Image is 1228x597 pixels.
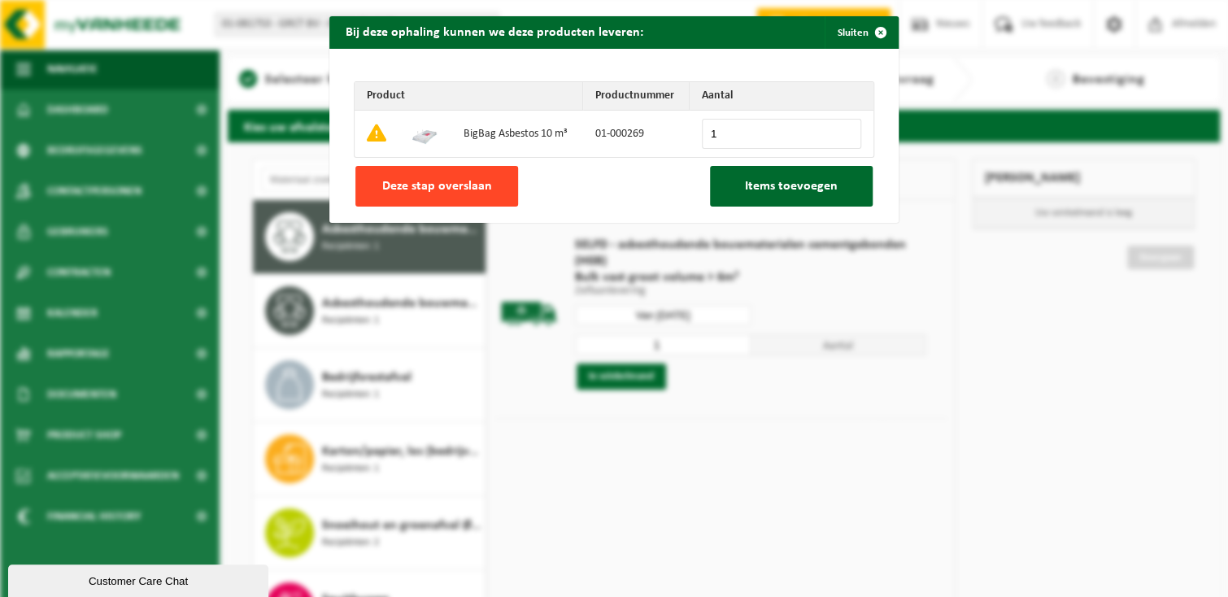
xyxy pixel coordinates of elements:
[382,180,492,193] span: Deze stap overslaan
[690,82,873,111] th: Aantal
[583,111,690,157] td: 01-000269
[355,82,583,111] th: Product
[329,16,660,47] h2: Bij deze ophaling kunnen we deze producten leveren:
[583,82,690,111] th: Productnummer
[355,166,518,207] button: Deze stap overslaan
[412,120,438,146] img: 01-000269
[8,561,272,597] iframe: chat widget
[451,111,583,157] td: BigBag Asbestos 10 m³
[825,16,897,49] button: Sluiten
[710,166,873,207] button: Items toevoegen
[745,180,838,193] span: Items toevoegen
